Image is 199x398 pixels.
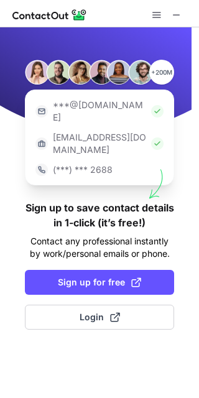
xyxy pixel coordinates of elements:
button: Sign up for free [25,270,174,295]
p: [EMAIL_ADDRESS][DOMAIN_NAME] [53,131,146,156]
button: Login [25,305,174,330]
img: Check Icon [151,105,164,118]
img: Check Icon [151,137,164,150]
img: Person #4 [89,60,114,85]
p: +200M [149,60,174,85]
img: https://contactout.com/extension/app/static/media/login-phone-icon.bacfcb865e29de816d437549d7f4cb... [35,164,48,176]
img: ContactOut v5.3.10 [12,7,87,22]
img: Person #3 [68,60,93,85]
img: Person #2 [46,60,71,85]
p: Contact any professional instantly by work/personal emails or phone. [25,235,174,260]
h1: Sign up to save contact details in 1-click (it’s free!) [25,200,174,230]
span: Sign up for free [58,276,141,289]
img: https://contactout.com/extension/app/static/media/login-email-icon.f64bce713bb5cd1896fef81aa7b14a... [35,105,48,118]
p: ***@[DOMAIN_NAME] [53,99,146,124]
img: https://contactout.com/extension/app/static/media/login-work-icon.638a5007170bc45168077fde17b29a1... [35,137,48,150]
img: Person #6 [128,60,153,85]
span: Login [80,311,120,323]
img: Person #1 [25,60,50,85]
img: Person #5 [106,60,131,85]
